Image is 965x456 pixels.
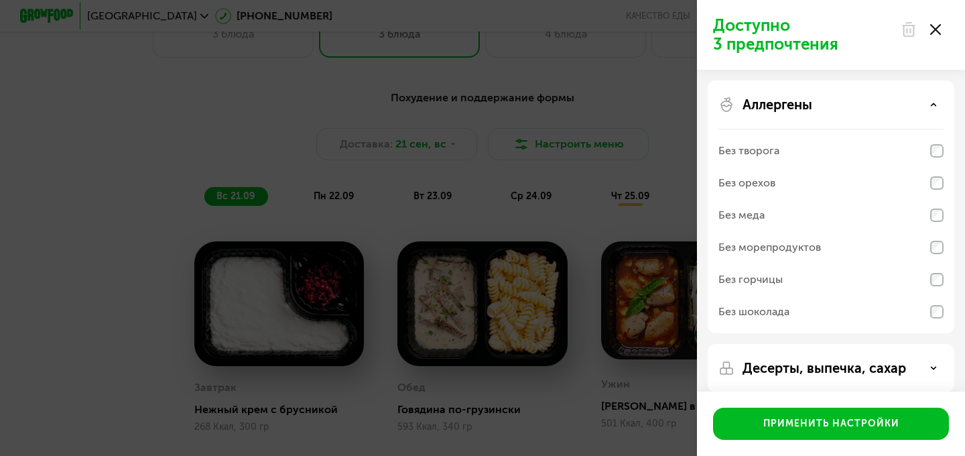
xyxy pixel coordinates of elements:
[743,97,812,113] p: Аллергены
[718,207,765,223] div: Без меда
[718,239,821,255] div: Без морепродуктов
[718,143,779,159] div: Без творога
[743,360,906,376] p: Десерты, выпечка, сахар
[713,408,949,440] button: Применить настройки
[718,304,789,320] div: Без шоколада
[718,272,783,288] div: Без горчицы
[763,417,899,431] div: Применить настройки
[713,16,893,54] p: Доступно 3 предпочтения
[718,175,775,191] div: Без орехов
